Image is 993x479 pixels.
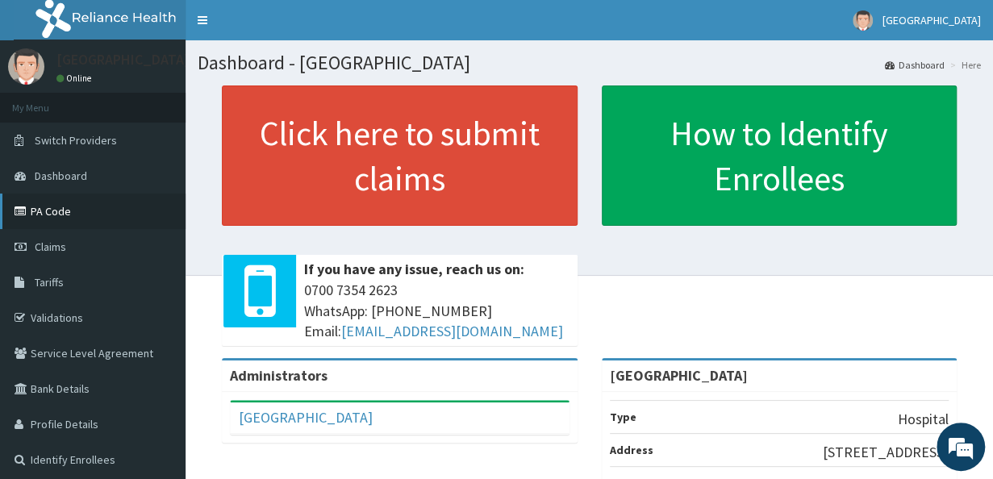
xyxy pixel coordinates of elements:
[898,409,949,430] p: Hospital
[853,10,873,31] img: User Image
[882,13,981,27] span: [GEOGRAPHIC_DATA]
[35,133,117,148] span: Switch Providers
[35,275,64,289] span: Tariffs
[8,48,44,85] img: User Image
[885,58,945,72] a: Dashboard
[304,280,570,342] span: 0700 7354 2623 WhatsApp: [PHONE_NUMBER] Email:
[610,366,748,385] strong: [GEOGRAPHIC_DATA]
[610,443,653,457] b: Address
[56,73,95,84] a: Online
[239,408,373,427] a: [GEOGRAPHIC_DATA]
[35,169,87,183] span: Dashboard
[341,322,563,340] a: [EMAIL_ADDRESS][DOMAIN_NAME]
[230,366,328,385] b: Administrators
[823,442,949,463] p: [STREET_ADDRESS]
[946,58,981,72] li: Here
[35,240,66,254] span: Claims
[222,85,578,226] a: Click here to submit claims
[610,410,636,424] b: Type
[198,52,981,73] h1: Dashboard - [GEOGRAPHIC_DATA]
[304,260,524,278] b: If you have any issue, reach us on:
[56,52,190,67] p: [GEOGRAPHIC_DATA]
[602,85,958,226] a: How to Identify Enrollees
